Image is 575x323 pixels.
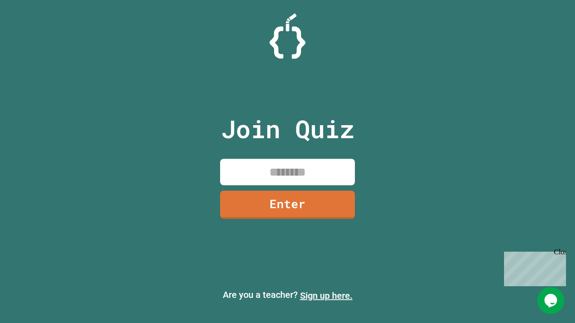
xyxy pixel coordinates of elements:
[300,290,353,301] a: Sign up here.
[220,191,355,219] a: Enter
[537,287,566,314] iframe: chat widget
[221,110,354,148] p: Join Quiz
[500,248,566,286] iframe: chat widget
[4,4,62,57] div: Chat with us now!Close
[270,13,305,59] img: Logo.svg
[7,288,568,302] p: Are you a teacher?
